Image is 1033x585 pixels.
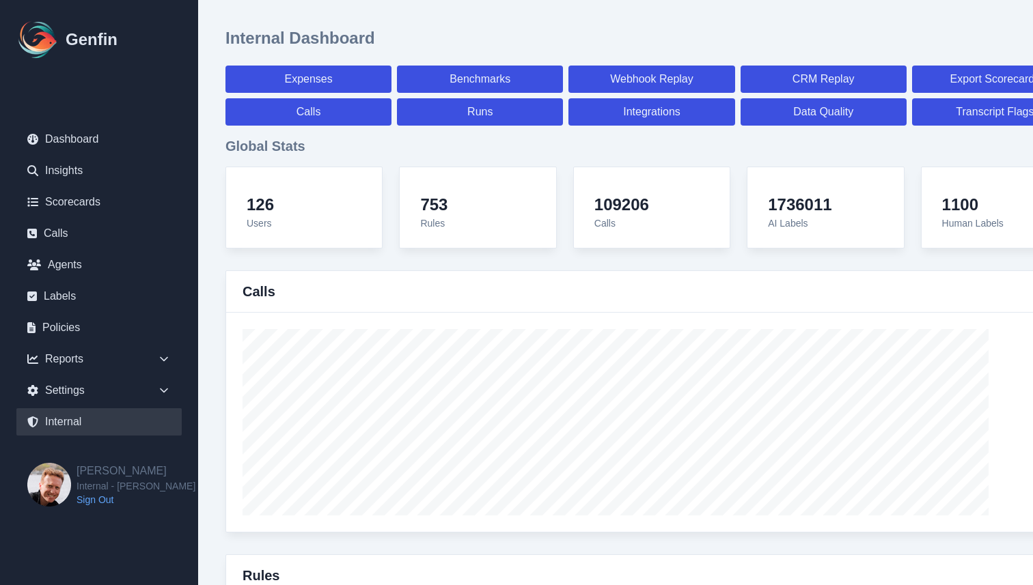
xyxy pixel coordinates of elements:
[77,463,195,479] h2: [PERSON_NAME]
[27,463,71,506] img: Brian Dunagan
[16,157,182,184] a: Insights
[77,493,195,506] a: Sign Out
[66,29,118,51] h1: Genfin
[77,479,195,493] span: Internal - [PERSON_NAME]
[741,98,907,126] a: Data Quality
[942,195,1004,215] h4: 1100
[16,314,182,341] a: Policies
[247,218,272,229] span: Users
[16,126,182,153] a: Dashboard
[16,188,182,216] a: Scorecards
[397,66,563,93] a: Benchmarks
[942,218,1004,229] span: Human Labels
[768,195,831,215] h4: 1736011
[16,283,182,310] a: Labels
[225,98,391,126] a: Calls
[16,220,182,247] a: Calls
[225,27,375,49] h1: Internal Dashboard
[594,218,616,229] span: Calls
[16,251,182,279] a: Agents
[420,195,447,215] h4: 753
[568,66,734,93] a: Webhook Replay
[243,566,279,585] h3: Rules
[568,98,734,126] a: Integrations
[247,195,274,215] h4: 126
[768,218,808,229] span: AI Labels
[16,18,60,61] img: Logo
[397,98,563,126] a: Runs
[16,345,182,373] div: Reports
[594,195,649,215] h4: 109206
[16,377,182,404] div: Settings
[741,66,907,93] a: CRM Replay
[243,282,275,301] h3: Calls
[16,408,182,436] a: Internal
[225,66,391,93] a: Expenses
[420,218,445,229] span: Rules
